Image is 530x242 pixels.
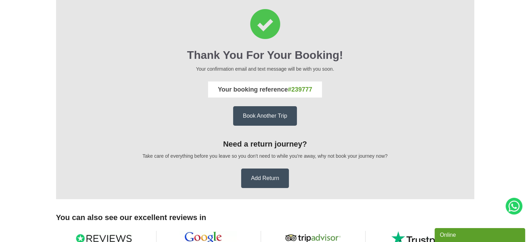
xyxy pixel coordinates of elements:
[288,86,312,93] span: #239777
[241,169,289,188] a: Add Return
[56,213,474,222] h3: You can also see our excellent reviews in
[233,106,297,126] a: Book Another Trip
[66,152,464,160] p: Take care of everything before you leave so you don't need to while you're away, why not book you...
[66,65,464,73] p: Your confirmation email and text message will be with you soon.
[218,86,312,93] strong: Your booking reference
[435,227,527,242] iframe: chat widget
[66,49,464,62] h2: Thank You for your booking!
[250,9,280,39] img: Thank You for your booking Icon
[66,140,464,149] h3: Need a return journey?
